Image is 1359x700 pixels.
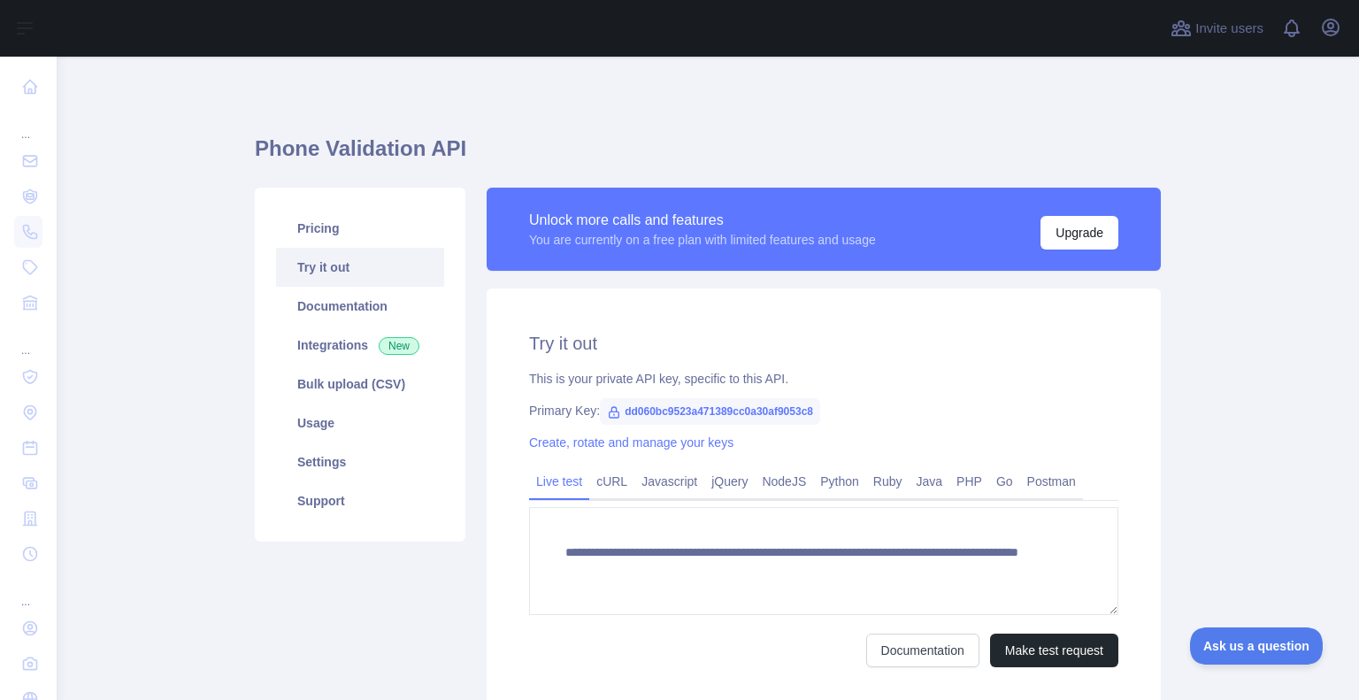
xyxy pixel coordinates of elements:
[813,467,866,496] a: Python
[276,287,444,326] a: Documentation
[276,404,444,442] a: Usage
[600,398,820,425] span: dd060bc9523a471389cc0a30af9053c8
[589,467,634,496] a: cURL
[866,467,910,496] a: Ruby
[634,467,704,496] a: Javascript
[276,209,444,248] a: Pricing
[529,370,1118,388] div: This is your private API key, specific to this API.
[276,326,444,365] a: Integrations New
[866,634,979,667] a: Documentation
[1040,216,1118,250] button: Upgrade
[949,467,989,496] a: PHP
[529,467,589,496] a: Live test
[1020,467,1083,496] a: Postman
[529,331,1118,356] h2: Try it out
[276,442,444,481] a: Settings
[529,231,876,249] div: You are currently on a free plan with limited features and usage
[990,634,1118,667] button: Make test request
[276,481,444,520] a: Support
[255,135,1161,177] h1: Phone Validation API
[989,467,1020,496] a: Go
[529,435,733,450] a: Create, rotate and manage your keys
[1190,627,1324,665] iframe: Toggle Customer Support
[14,573,42,609] div: ...
[704,467,755,496] a: jQuery
[276,365,444,404] a: Bulk upload (CSV)
[529,402,1118,419] div: Primary Key:
[1167,14,1267,42] button: Invite users
[14,322,42,358] div: ...
[1195,19,1263,39] span: Invite users
[529,210,876,231] div: Unlock more calls and features
[755,467,813,496] a: NodeJS
[379,337,419,355] span: New
[276,248,444,287] a: Try it out
[14,106,42,142] div: ...
[910,467,950,496] a: Java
